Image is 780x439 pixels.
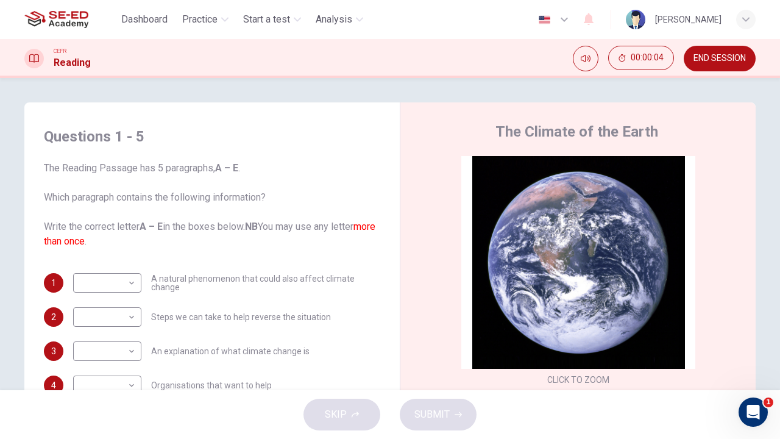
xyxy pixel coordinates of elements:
span: Practice [182,12,218,27]
b: NB [245,221,258,232]
span: The Reading Passage has 5 paragraphs, . Which paragraph contains the following information? Write... [44,161,380,249]
h1: Reading [54,55,91,70]
span: 1 [51,279,56,287]
b: A – E [140,221,163,232]
button: Practice [177,9,233,30]
button: 00:00:04 [608,46,674,70]
span: Organisations that want to help [151,381,272,390]
button: Dashboard [116,9,172,30]
span: Start a test [243,12,290,27]
div: Hide [608,46,674,71]
img: Profile picture [626,10,645,29]
iframe: Intercom live chat [739,398,768,427]
b: A – E [215,162,238,174]
button: Analysis [311,9,368,30]
span: END SESSION [693,54,746,63]
a: SE-ED Academy logo [24,7,116,32]
h4: The Climate of the Earth [495,122,658,141]
img: en [537,15,552,24]
span: Analysis [316,12,352,27]
span: Steps we can take to help reverse the situation [151,313,331,321]
span: A natural phenomenon that could also affect climate change [151,274,380,291]
img: SE-ED Academy logo [24,7,88,32]
span: 2 [51,313,56,321]
div: Mute [573,46,598,71]
button: Start a test [238,9,306,30]
span: CEFR [54,47,66,55]
span: Dashboard [121,12,168,27]
h4: Questions 1 - 5 [44,127,380,146]
button: END SESSION [684,46,756,71]
span: 00:00:04 [631,53,664,63]
span: 1 [764,398,773,407]
span: 4 [51,381,56,390]
div: [PERSON_NAME] [655,12,721,27]
span: 3 [51,347,56,355]
span: An explanation of what climate change is [151,347,310,355]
